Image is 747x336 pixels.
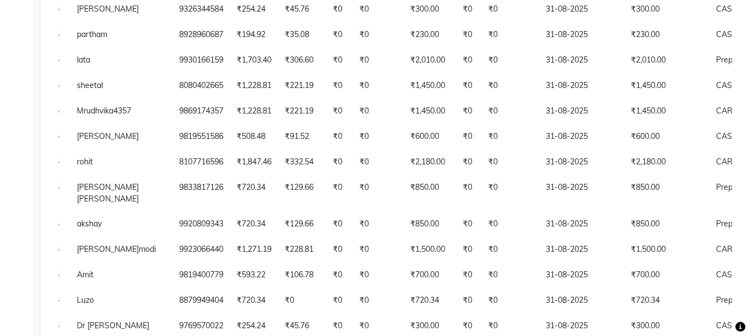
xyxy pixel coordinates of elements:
[353,124,404,149] td: ₹0
[230,211,278,237] td: ₹720.34
[539,211,624,237] td: 31-08-2025
[456,124,482,149] td: ₹0
[326,99,353,124] td: ₹0
[278,288,326,313] td: ₹0
[482,124,539,149] td: ₹0
[482,175,539,211] td: ₹0
[539,48,624,73] td: 31-08-2025
[716,270,738,280] span: CASH
[456,48,482,73] td: ₹0
[326,149,353,175] td: ₹0
[353,288,404,313] td: ₹0
[173,237,230,262] td: 9923066440
[404,73,456,99] td: ₹1,450.00
[456,149,482,175] td: ₹0
[278,175,326,211] td: ₹129.66
[624,211,709,237] td: ₹850.00
[230,73,278,99] td: ₹1,228.81
[456,73,482,99] td: ₹0
[278,211,326,237] td: ₹129.66
[716,131,738,141] span: CASH
[77,29,107,39] span: partham
[77,131,139,141] span: [PERSON_NAME]
[456,99,482,124] td: ₹0
[404,99,456,124] td: ₹1,450.00
[716,55,743,65] span: Prepaid
[624,262,709,288] td: ₹700.00
[539,175,624,211] td: 31-08-2025
[539,22,624,48] td: 31-08-2025
[539,237,624,262] td: 31-08-2025
[77,55,90,65] span: lata
[624,48,709,73] td: ₹2,010.00
[230,124,278,149] td: ₹508.48
[482,211,539,237] td: ₹0
[624,73,709,99] td: ₹1,450.00
[278,48,326,73] td: ₹306.60
[326,262,353,288] td: ₹0
[230,175,278,211] td: ₹720.34
[404,149,456,175] td: ₹2,180.00
[77,219,102,229] span: akshay
[278,73,326,99] td: ₹221.19
[539,262,624,288] td: 31-08-2025
[404,124,456,149] td: ₹600.00
[716,219,743,229] span: Prepaid
[230,99,278,124] td: ₹1,228.81
[482,288,539,313] td: ₹0
[353,237,404,262] td: ₹0
[539,124,624,149] td: 31-08-2025
[326,288,353,313] td: ₹0
[404,211,456,237] td: ₹850.00
[539,73,624,99] td: 31-08-2025
[278,22,326,48] td: ₹35.08
[278,99,326,124] td: ₹221.19
[173,73,230,99] td: 8080402665
[353,48,404,73] td: ₹0
[716,80,738,90] span: CASH
[278,149,326,175] td: ₹332.54
[482,237,539,262] td: ₹0
[353,262,404,288] td: ₹0
[326,237,353,262] td: ₹0
[482,262,539,288] td: ₹0
[482,73,539,99] td: ₹0
[278,124,326,149] td: ₹91.52
[456,211,482,237] td: ₹0
[404,262,456,288] td: ₹700.00
[716,157,738,167] span: CARD
[230,288,278,313] td: ₹720.34
[230,262,278,288] td: ₹593.22
[624,149,709,175] td: ₹2,180.00
[456,175,482,211] td: ₹0
[77,194,139,204] span: [PERSON_NAME]
[77,80,103,90] span: sheetal
[278,262,326,288] td: ₹106.78
[173,262,230,288] td: 9819400779
[353,211,404,237] td: ₹0
[624,22,709,48] td: ₹230.00
[77,295,94,305] span: Luzo
[326,22,353,48] td: ₹0
[77,4,139,14] span: [PERSON_NAME]
[624,237,709,262] td: ₹1,500.00
[173,48,230,73] td: 9930166159
[230,149,278,175] td: ₹1,847.46
[353,73,404,99] td: ₹0
[482,149,539,175] td: ₹0
[456,262,482,288] td: ₹0
[404,237,456,262] td: ₹1,500.00
[173,99,230,124] td: 9869174357
[77,157,93,167] span: rohit
[173,124,230,149] td: 9819551586
[404,288,456,313] td: ₹720.34
[716,321,738,330] span: CASH
[456,237,482,262] td: ₹0
[77,321,149,330] span: Dr [PERSON_NAME]
[353,149,404,175] td: ₹0
[624,124,709,149] td: ₹600.00
[404,22,456,48] td: ₹230.00
[173,22,230,48] td: 8928960687
[624,175,709,211] td: ₹850.00
[173,149,230,175] td: 8107716596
